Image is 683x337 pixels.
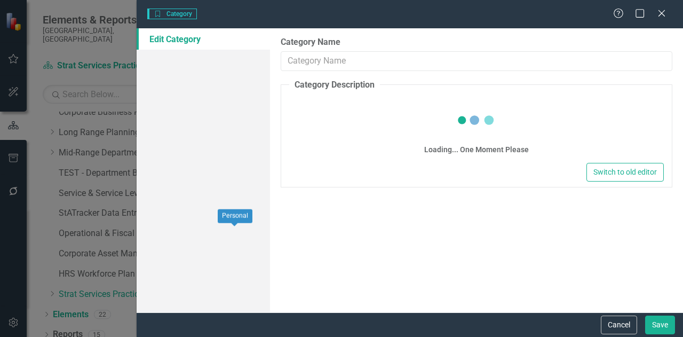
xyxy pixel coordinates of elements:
button: Cancel [601,316,637,334]
span: Category [147,9,197,19]
div: Personal [218,209,252,223]
button: Save [645,316,675,334]
legend: Category Description [289,79,380,91]
a: Edit Category [137,28,270,50]
input: Category Name [281,51,672,71]
label: Category Name [281,36,672,49]
button: Switch to old editor [586,163,664,182]
div: Loading... One Moment Please [424,144,529,155]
